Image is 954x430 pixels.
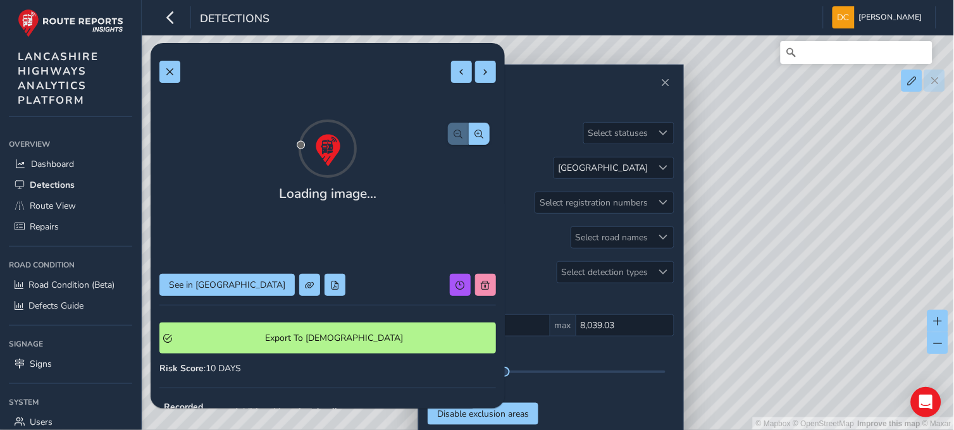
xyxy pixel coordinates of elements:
span: max [550,314,576,336]
div: Select detection types [557,262,653,283]
button: Export To Symology [159,322,496,353]
img: rr logo [18,9,123,37]
span: Repairs [30,221,59,233]
a: Signs [9,353,132,374]
a: Dashboard [9,154,132,175]
span: LANCASHIRE HIGHWAYS ANALYTICS PLATFORM [18,49,99,107]
div: System [9,393,132,412]
button: Disable exclusion areas [428,403,538,425]
input: Search [781,41,932,64]
div: Select statuses [584,123,653,144]
span: [PERSON_NAME] [859,6,922,28]
div: Road Condition [9,255,132,274]
span: Dashboard [31,158,74,170]
span: Signs [30,358,52,370]
a: Road Condition (Beta) [9,274,132,295]
div: Overview [9,135,132,154]
input: 0 [576,314,674,336]
button: [PERSON_NAME] [833,6,927,28]
div: Open Intercom Messenger [911,387,941,417]
div: Select road names [571,227,653,248]
a: Defects Guide [9,295,132,316]
div: 35 [437,378,666,390]
div: Select registration numbers [535,192,653,213]
span: Export To [DEMOGRAPHIC_DATA] [177,332,492,344]
a: Detections [9,175,132,195]
span: See in [GEOGRAPHIC_DATA] [169,279,285,291]
a: Repairs [9,216,132,237]
span: Users [30,416,53,428]
a: Route View [9,195,132,216]
strong: Recorded [164,401,216,413]
span: Detections [200,11,269,28]
div: : 10 DAYS [159,362,496,374]
h4: Loading image... [279,186,376,202]
button: Close [657,74,674,92]
div: [GEOGRAPHIC_DATA] [559,162,648,174]
h2: Filters [428,92,674,113]
img: diamond-layout [833,6,855,28]
strong: Risk Score [159,362,204,374]
span: Road Condition (Beta) [28,279,115,291]
span: Defects Guide [28,300,84,312]
div: Signage [9,335,132,353]
button: See in Route View [159,274,295,296]
span: Route View [30,200,76,212]
span: Detections [30,179,75,191]
strong: Additional location details [233,405,487,417]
